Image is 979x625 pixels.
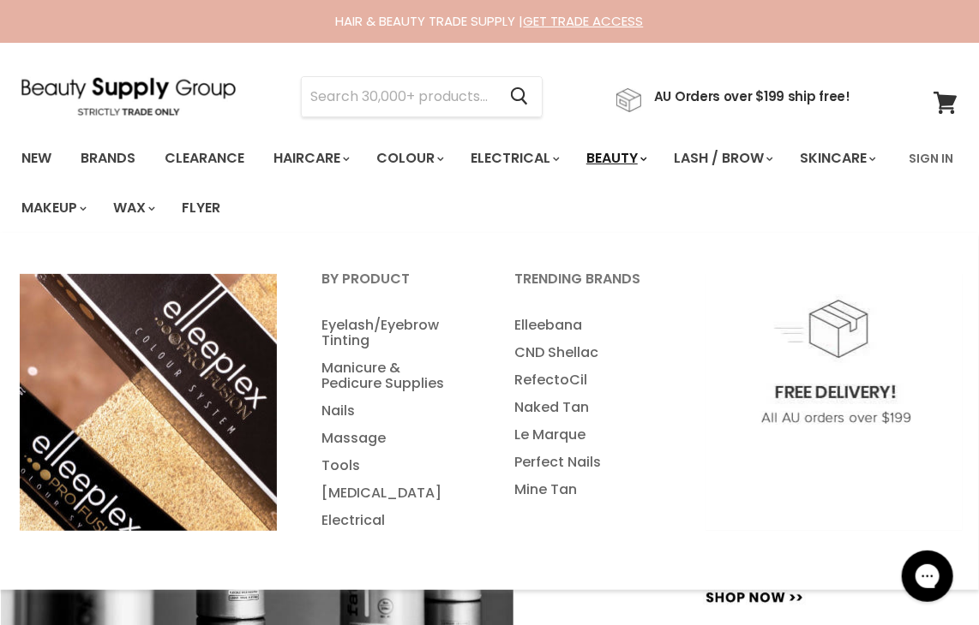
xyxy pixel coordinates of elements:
[493,312,682,339] a: Elleebana
[493,449,682,476] a: Perfect Nails
[493,265,682,308] a: Trending Brands
[574,140,658,176] a: Beauty
[300,507,489,534] a: Electrical
[493,476,682,503] a: Mine Tan
[493,394,682,421] a: Naked Tan
[302,77,496,116] input: Search
[300,452,489,479] a: Tools
[300,312,489,354] a: Eyelash/Eyebrow Tinting
[493,366,682,394] a: RefectoCil
[169,190,233,226] a: Flyer
[9,190,97,226] a: Makeup
[524,12,644,30] a: GET TRADE ACCESS
[9,134,898,233] ul: Main menu
[300,479,489,507] a: [MEDICAL_DATA]
[787,140,886,176] a: Skincare
[493,339,682,366] a: CND Shellac
[9,140,64,176] a: New
[496,77,542,116] button: Search
[261,140,360,176] a: Haircare
[363,140,454,176] a: Colour
[152,140,257,176] a: Clearance
[493,312,682,503] ul: Main menu
[68,140,148,176] a: Brands
[300,397,489,425] a: Nails
[661,140,784,176] a: Lash / Brow
[493,421,682,449] a: Le Marque
[300,425,489,452] a: Massage
[300,265,489,308] a: By Product
[300,354,489,397] a: Manicure & Pedicure Supplies
[893,545,962,608] iframe: Gorgias live chat messenger
[100,190,165,226] a: Wax
[301,76,543,117] form: Product
[300,312,489,534] ul: Main menu
[458,140,570,176] a: Electrical
[898,140,964,176] a: Sign In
